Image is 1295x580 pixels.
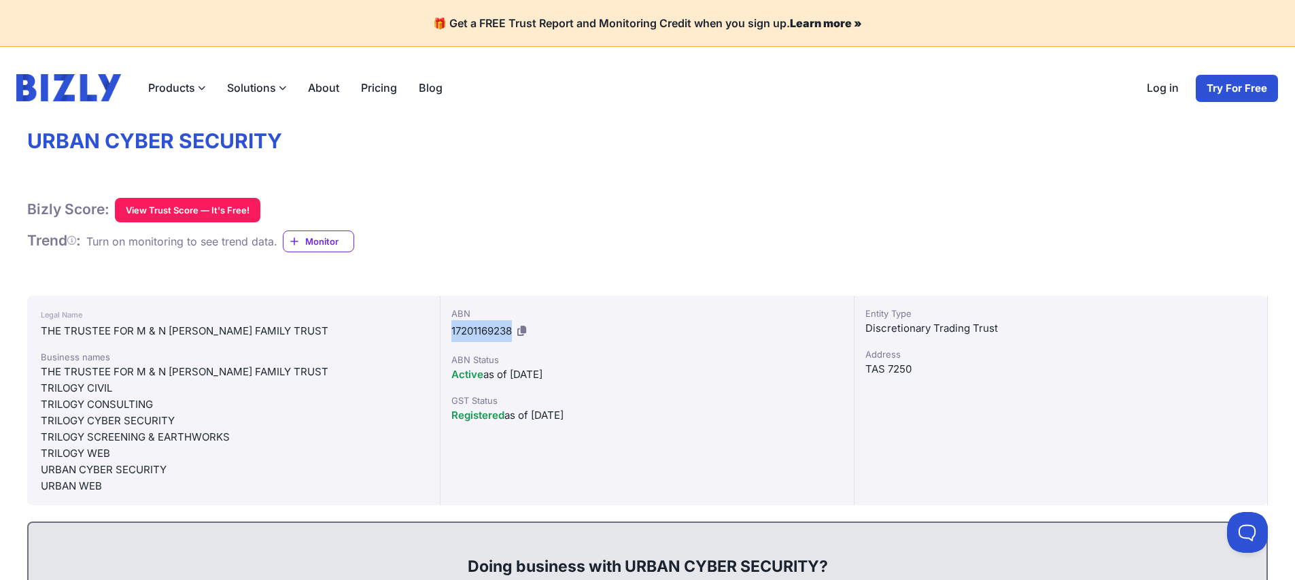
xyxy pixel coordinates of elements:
[350,74,408,101] a: Pricing
[451,307,842,320] div: ABN
[451,353,842,366] div: ABN Status
[41,350,426,364] div: Business names
[41,396,426,413] div: TRILOGY CONSULTING
[451,366,842,383] div: as of [DATE]
[27,129,1268,154] h1: URBAN CYBER SECURITY
[305,235,353,248] span: Monitor
[216,74,297,101] label: Solutions
[451,407,842,424] div: as of [DATE]
[1195,74,1279,103] a: Try For Free
[41,445,426,462] div: TRILOGY WEB
[115,198,260,222] button: View Trust Score — It's Free!
[451,394,842,407] div: GST Status
[41,413,426,429] div: TRILOGY CYBER SECURITY
[1136,74,1190,103] a: Log in
[451,409,504,422] span: Registered
[1227,512,1268,553] iframe: Toggle Customer Support
[42,534,1253,577] div: Doing business with URBAN CYBER SECURITY?
[41,364,426,380] div: THE TRUSTEE FOR M & N [PERSON_NAME] FAMILY TRUST
[865,347,1256,361] div: Address
[297,74,350,101] a: About
[41,307,426,323] div: Legal Name
[16,16,1279,30] h4: 🎁 Get a FREE Trust Report and Monitoring Credit when you sign up.
[16,74,121,101] img: bizly_logo.svg
[283,231,354,252] a: Monitor
[865,307,1256,320] div: Entity Type
[27,232,81,250] h1: Trend :
[137,74,216,101] label: Products
[790,16,862,30] a: Learn more »
[451,368,483,381] span: Active
[865,320,1256,337] div: Discretionary Trading Trust
[27,201,109,218] h1: Bizly Score:
[41,429,426,445] div: TRILOGY SCREENING & EARTHWORKS
[408,74,453,101] a: Blog
[865,361,1256,377] div: TAS 7250
[41,478,426,494] div: URBAN WEB
[451,324,512,337] span: 17201169238
[41,462,426,478] div: URBAN CYBER SECURITY
[86,233,277,250] div: Turn on monitoring to see trend data.
[41,323,426,339] div: THE TRUSTEE FOR M & N [PERSON_NAME] FAMILY TRUST
[41,380,426,396] div: TRILOGY CIVIL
